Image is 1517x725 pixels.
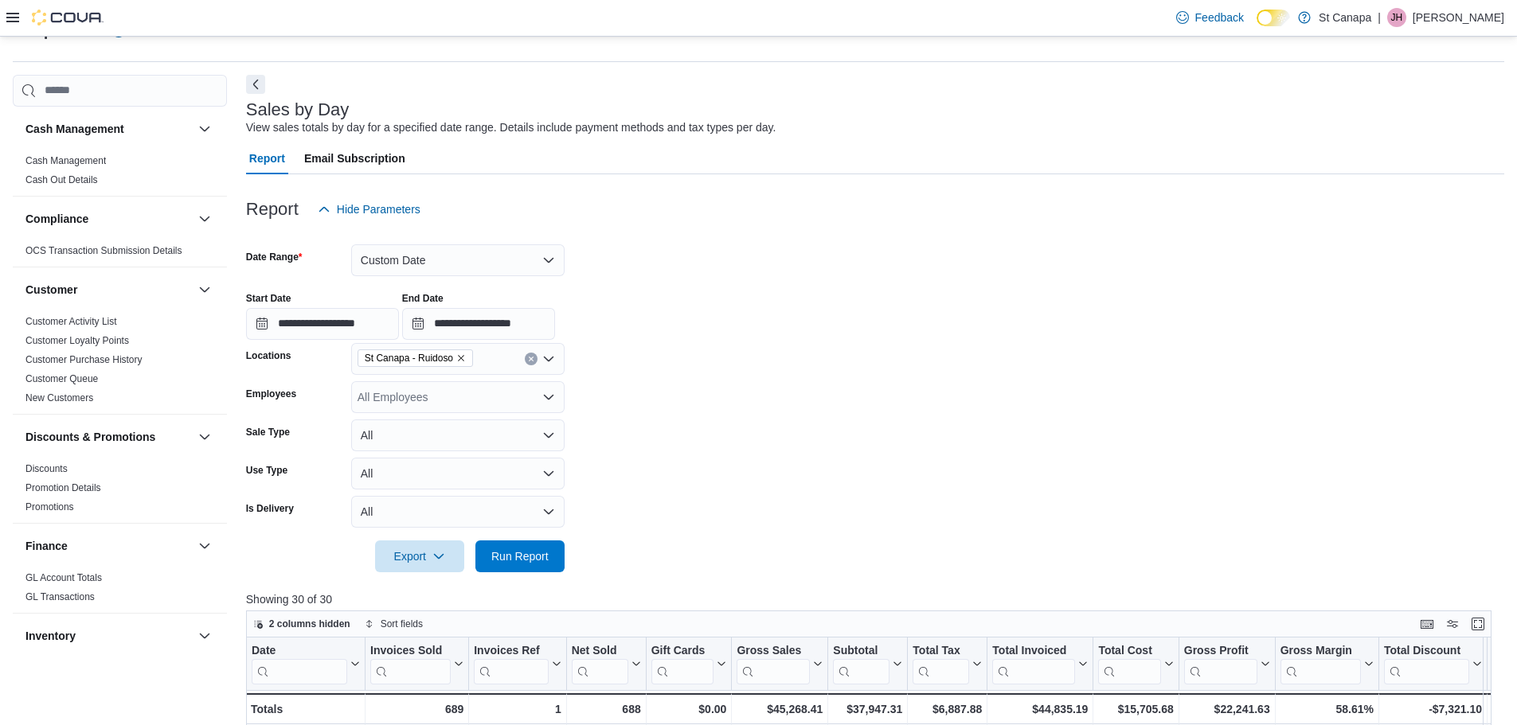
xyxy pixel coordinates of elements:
[1319,8,1371,27] p: St Canapa
[1170,2,1250,33] a: Feedback
[25,282,192,298] button: Customer
[195,427,214,446] button: Discounts & Promotions
[25,244,182,257] span: OCS Transaction Submission Details
[651,700,726,719] div: $0.00
[474,700,561,719] div: 1
[1280,643,1360,684] div: Gross Margin
[992,643,1075,658] div: Total Invoiced
[246,502,294,515] label: Is Delivery
[992,700,1088,719] div: $44,835.19
[13,459,227,523] div: Discounts & Promotions
[1280,643,1360,658] div: Gross Margin
[311,193,427,225] button: Hide Parameters
[25,538,192,554] button: Finance
[246,388,296,400] label: Employees
[1468,614,1488,633] button: Enter fullscreen
[475,540,565,572] button: Run Report
[246,426,290,439] label: Sale Type
[1384,643,1469,658] div: Total Discount
[1378,8,1381,27] p: |
[913,643,969,658] div: Total Tax
[651,643,714,684] div: Gift Card Sales
[474,643,548,684] div: Invoices Ref
[13,312,227,414] div: Customer
[32,10,104,25] img: Cova
[474,643,548,658] div: Invoices Ref
[246,251,303,263] label: Date Range
[992,643,1075,684] div: Total Invoiced
[246,75,265,94] button: Next
[337,201,420,217] span: Hide Parameters
[737,700,823,719] div: $45,268.41
[370,643,451,684] div: Invoices Sold
[246,292,291,305] label: Start Date
[913,643,982,684] button: Total Tax
[246,308,399,340] input: Press the down key to open a popover containing a calendar.
[246,119,776,136] div: View sales totals by day for a specified date range. Details include payment methods and tax type...
[251,700,360,719] div: Totals
[737,643,823,684] button: Gross Sales
[402,292,444,305] label: End Date
[25,482,101,493] a: Promotion Details
[25,211,88,227] h3: Compliance
[992,643,1088,684] button: Total Invoiced
[402,308,555,340] input: Press the down key to open a popover containing a calendar.
[542,391,555,403] button: Open list of options
[252,643,347,684] div: Date
[25,429,192,445] button: Discounts & Promotions
[25,591,95,602] a: GL Transactions
[1391,8,1403,27] span: JH
[25,155,106,166] a: Cash Management
[370,700,463,719] div: 689
[247,614,357,633] button: 2 columns hidden
[25,392,93,403] a: New Customers
[385,540,455,572] span: Export
[1184,643,1257,684] div: Gross Profit
[1184,643,1270,684] button: Gross Profit
[13,241,227,267] div: Compliance
[474,643,561,684] button: Invoices Ref
[913,700,982,719] div: $6,887.88
[25,316,117,327] a: Customer Activity List
[365,350,453,366] span: St Canapa - Ruidoso
[304,142,405,174] span: Email Subscription
[651,643,714,658] div: Gift Cards
[195,119,214,138] button: Cash Management
[195,536,214,555] button: Finance
[246,464,287,477] label: Use Type
[25,571,102,584] span: GL Account Totals
[25,538,68,554] h3: Finance
[833,700,902,719] div: $37,947.31
[1384,700,1482,719] div: -$7,321.10
[571,700,640,719] div: 688
[525,353,538,365] button: Clear input
[13,151,227,196] div: Cash Management
[351,458,565,489] button: All
[542,353,555,365] button: Open list of options
[1384,643,1469,684] div: Total Discount
[252,643,360,684] button: Date
[25,572,102,583] a: GL Account Totals
[833,643,889,658] div: Subtotal
[25,429,155,445] h3: Discounts & Promotions
[246,591,1504,607] p: Showing 30 of 30
[913,643,969,684] div: Total Tax
[13,568,227,613] div: Finance
[25,174,98,185] a: Cash Out Details
[25,463,68,474] a: Discounts
[1280,700,1373,719] div: 58.61%
[737,643,810,658] div: Gross Sales
[25,501,74,513] span: Promotions
[269,618,350,630] span: 2 columns hidden
[456,353,466,363] button: Remove St Canapa - Ruidoso from selection in this group
[491,548,549,564] span: Run Report
[25,373,98,384] a: Customer Queue
[571,643,640,684] button: Net Sold
[195,280,214,299] button: Customer
[833,643,889,684] div: Subtotal
[375,540,464,572] button: Export
[25,211,192,227] button: Compliance
[358,349,473,367] span: St Canapa - Ruidoso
